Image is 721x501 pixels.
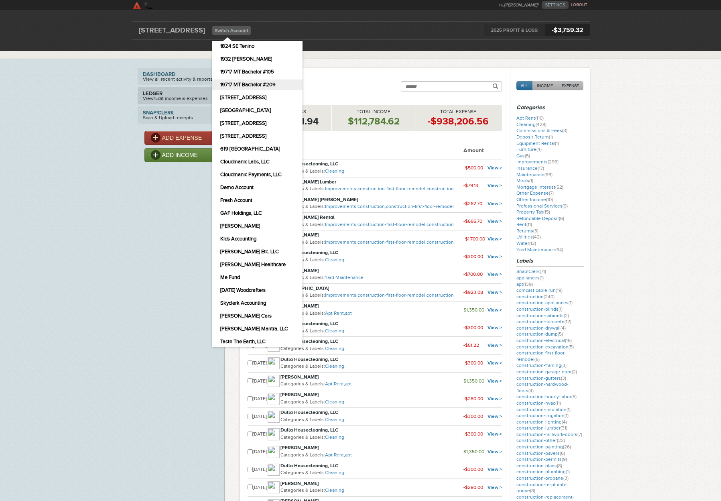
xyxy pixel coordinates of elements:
[548,159,559,165] span: (296)
[463,378,484,384] small: $1,350.00
[280,434,463,442] p: Categories & Labels:
[487,183,502,188] a: View >
[280,427,338,433] strong: Dulla Housecleaning, LLC
[487,307,502,313] a: View >
[325,204,357,209] a: Improvements,
[516,394,577,399] a: construction-hourly-labor
[280,409,338,415] strong: Dulla Housecleaning, LLC
[561,425,567,431] span: (31)
[538,165,544,171] span: (17)
[463,236,485,242] small: -$1,700.00
[212,246,303,257] a: [PERSON_NAME] Etc. LLC
[357,186,427,191] a: construction-first-floor-remodel
[427,222,454,227] a: construction
[516,122,546,127] a: Cleaning
[555,400,561,406] span: (11)
[212,41,303,52] a: 1824 SE Tenino
[516,331,563,337] a: construction-dump
[280,374,319,380] strong: [PERSON_NAME]
[386,204,454,209] a: construction-first-floor-remodel
[565,319,571,324] span: (12)
[516,203,568,209] a: Professional Services
[212,26,251,35] a: Switch Account
[516,338,572,343] a: construction-electrical
[487,413,502,419] a: View >
[280,214,335,220] strong: [PERSON_NAME] Rental
[280,185,463,193] p: Categories & Labels:
[325,310,345,316] a: Apt Rent,
[516,482,567,494] a: construction-re-plumb-house
[253,479,268,496] td: [DATE]
[280,285,329,291] strong: [GEOGRAPHIC_DATA]
[561,325,566,331] span: (4)
[425,239,427,245] span: ,
[516,456,567,462] a: construction-permits
[325,275,364,280] a: Yard Maintenance
[487,466,502,472] a: View >
[516,159,559,165] a: Improvements
[212,118,303,129] a: [STREET_ADDRESS]
[562,419,567,425] span: (4)
[280,250,338,255] strong: Dulla Housecleaning, LLC
[532,81,557,90] a: INCOME
[516,141,559,146] a: Equipment Rental
[529,240,536,246] span: (12)
[525,153,530,159] span: (5)
[357,292,427,298] a: construction-first-floor-remodel
[549,134,553,140] span: (1)
[138,87,220,104] a: LedgerView/Edit income & expenses
[144,148,213,162] a: ADD INCOME
[542,1,568,9] a: SETTINGS
[132,1,208,9] a: SkyClerk
[555,141,559,146] span: (1)
[560,450,565,456] span: (6)
[325,186,357,191] a: Improvements,
[487,218,502,224] a: View >
[562,456,567,462] span: (9)
[487,396,502,401] a: View >
[463,449,484,454] small: $1,350.00
[357,239,427,245] a: construction-first-floor-remodel
[516,228,538,234] a: Returns
[563,203,568,209] span: (9)
[212,311,303,322] a: [PERSON_NAME] Cars
[212,144,303,155] a: 619 [GEOGRAPHIC_DATA]
[566,469,570,475] span: (1)
[280,327,463,335] p: Categories & Labels:
[463,289,483,295] small: -$923.08
[325,434,344,440] a: Cleaning
[138,68,220,85] a: DashboardView all recent activity & reports
[516,240,536,246] a: Water
[487,254,502,259] a: View >
[499,1,542,9] li: Hi,
[487,449,502,454] a: View >
[516,153,530,159] a: Gas
[357,222,427,227] a: construction-first-floor-remodel
[516,450,565,456] a: construction-pavers
[212,259,303,270] a: [PERSON_NAME] Healthcare
[504,2,538,8] strong: [PERSON_NAME]!
[516,190,554,196] a: Other Expense
[516,281,533,287] a: apt
[564,313,569,318] span: (2)
[563,444,571,450] span: (26)
[516,222,532,227] a: Rent
[516,463,562,468] a: construction-plans
[325,239,357,245] a: Improvements,
[280,197,358,202] strong: [PERSON_NAME] [PERSON_NAME]
[543,209,550,215] span: (15)
[557,438,565,443] span: (22)
[280,487,463,495] p: Categories & Labels:
[544,172,552,177] span: (99)
[561,375,566,381] span: (3)
[463,271,483,277] small: -$700.00
[571,2,587,7] a: LOGOUT
[572,369,577,375] span: (2)
[268,143,463,159] th: Contact
[253,372,268,390] td: [DATE]
[345,310,352,316] a: apt
[516,81,532,90] a: ALL
[212,285,303,296] a: [DATE] Woodcrafters
[280,380,463,388] p: Categories & Labels:
[138,106,220,124] a: Snap!ClerkScan & Upload reciepts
